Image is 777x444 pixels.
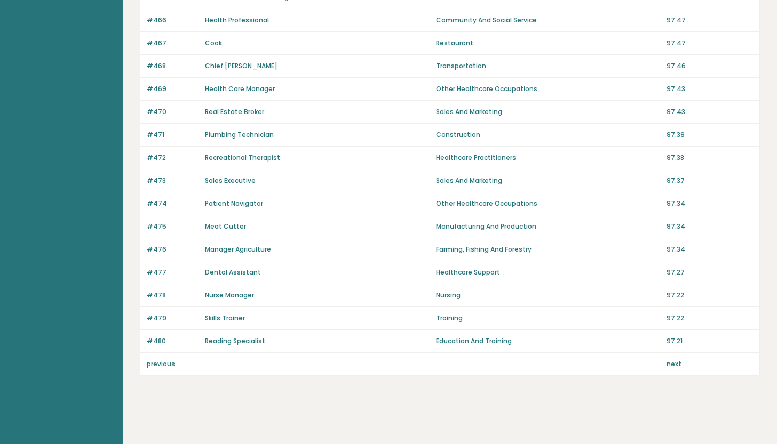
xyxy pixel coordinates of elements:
p: 97.38 [667,153,753,163]
p: Nursing [436,290,661,300]
p: 97.39 [667,130,753,140]
p: Sales And Marketing [436,176,661,185]
p: 97.43 [667,107,753,117]
p: Education And Training [436,336,661,346]
p: #480 [147,336,199,346]
p: Healthcare Practitioners [436,153,661,163]
a: Real Estate Broker [205,107,264,116]
p: #478 [147,290,199,300]
p: 97.47 [667,15,753,25]
a: Patient Navigator [205,199,263,208]
p: Healthcare Support [436,268,661,277]
p: 97.34 [667,222,753,231]
p: Transportation [436,61,661,71]
a: Skills Trainer [205,313,245,322]
a: Health Care Manager [205,84,275,93]
p: 97.21 [667,336,753,346]
p: 97.22 [667,290,753,300]
p: Training [436,313,661,323]
p: #466 [147,15,199,25]
p: #474 [147,199,199,208]
p: Sales And Marketing [436,107,661,117]
p: #475 [147,222,199,231]
p: 97.27 [667,268,753,277]
p: Restaurant [436,38,661,48]
p: Other Healthcare Occupations [436,199,661,208]
a: Plumbing Technician [205,130,274,139]
a: previous [147,359,175,368]
a: Health Professional [205,15,269,25]
p: #472 [147,153,199,163]
p: 97.34 [667,245,753,254]
p: Manufacturing And Production [436,222,661,231]
p: 97.46 [667,61,753,71]
p: Construction [436,130,661,140]
p: #476 [147,245,199,254]
p: 97.37 [667,176,753,185]
a: Dental Assistant [205,268,261,277]
p: Community And Social Service [436,15,661,25]
p: Farming, Fishing And Forestry [436,245,661,254]
p: #473 [147,176,199,185]
p: #469 [147,84,199,94]
a: Recreational Therapist [205,153,280,162]
a: Chief [PERSON_NAME] [205,61,277,70]
a: Cook [205,38,222,47]
p: Other Healthcare Occupations [436,84,661,94]
p: #470 [147,107,199,117]
p: #477 [147,268,199,277]
a: Reading Specialist [205,336,265,345]
a: Manager Agriculture [205,245,271,254]
p: 97.47 [667,38,753,48]
p: #471 [147,130,199,140]
p: 97.22 [667,313,753,323]
a: Nurse Manager [205,290,254,300]
p: 97.34 [667,199,753,208]
p: #479 [147,313,199,323]
p: #468 [147,61,199,71]
a: Sales Executive [205,176,256,185]
a: next [667,359,681,368]
p: #467 [147,38,199,48]
a: Meat Cutter [205,222,246,231]
p: 97.43 [667,84,753,94]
